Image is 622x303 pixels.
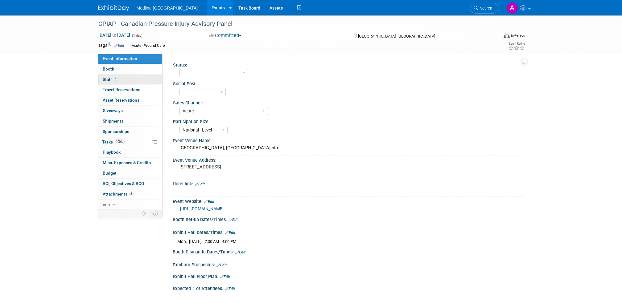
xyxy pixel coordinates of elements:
td: Personalize Event Tab Strip [139,210,150,218]
a: Shipments [98,116,162,126]
div: Event Venue Address: [173,156,524,163]
span: more [102,202,112,207]
td: Tags [98,42,125,49]
a: Edit [225,231,236,235]
span: Travel Reservations [103,87,141,92]
span: 1 [114,77,118,82]
a: Tasks100% [98,137,162,147]
div: Exhibit Hall Dates/Times: [173,228,524,236]
a: Edit [204,200,215,204]
a: Edit [195,182,205,186]
img: Angela Douglas [506,2,518,14]
a: Edit [236,250,246,254]
div: Participation Size: [173,117,521,125]
span: to [112,33,117,38]
td: Toggle Event Tabs [150,210,162,218]
span: Booth [103,67,122,71]
span: Tasks [102,139,125,144]
span: 7:30 AM - 4:00 PM [205,239,237,244]
a: Edit [114,43,125,48]
a: Edit [225,287,235,291]
div: Expected # of Attendees: [173,284,524,292]
span: Attachments [103,192,134,196]
span: [GEOGRAPHIC_DATA], [GEOGRAPHIC_DATA] [358,34,435,38]
div: [GEOGRAPHIC_DATA], [GEOGRAPHIC_DATA] site [178,143,519,153]
div: Booth Dismantle Dates/Times: [173,247,524,255]
span: Sponsorships [103,129,130,134]
a: Booth [98,64,162,74]
div: Social Post: [173,79,521,87]
td: [DATE] [189,238,202,245]
span: [DATE] [DATE] [98,32,131,38]
a: Playbook [98,147,162,157]
img: Format-Inperson.png [504,33,510,38]
a: [URL][DOMAIN_NAME] [180,206,224,211]
a: Staff1 [98,75,162,85]
a: Edit [229,218,239,222]
a: Search [470,3,498,14]
button: Committed [207,32,244,39]
span: Event Information [103,56,138,61]
img: ExhibitDay [98,5,129,11]
a: Travel Reservations [98,85,162,95]
div: Sales Channel: [173,98,521,106]
span: Medline [GEOGRAPHIC_DATA] [137,6,198,10]
a: Budget [98,168,162,178]
div: Event Website: [173,197,524,205]
td: Mon. [178,238,189,245]
span: Shipments [103,119,124,123]
div: Status: [173,60,521,68]
span: 3 [129,192,134,196]
span: Asset Reservations [103,98,140,103]
div: Hotel link: [173,179,524,187]
a: Giveaways [98,106,162,116]
span: (1 day) [132,34,143,38]
a: Sponsorships [98,127,162,137]
span: Giveaways [103,108,123,113]
a: Misc. Expenses & Credits [98,158,162,168]
a: Edit [217,263,227,267]
div: Event Venue Name: [173,136,524,144]
div: Event Format [462,32,525,41]
div: Booth Set-up Dates/Times: [173,215,524,223]
a: more [98,200,162,210]
a: Attachments3 [98,189,162,199]
span: Misc. Expenses & Credits [103,160,151,165]
a: Edit [220,275,230,279]
a: Asset Reservations [98,95,162,105]
i: Booth reservation complete [117,67,121,71]
a: Event Information [98,54,162,64]
span: Search [478,6,492,10]
span: Playbook [103,150,121,155]
div: Event Rating [508,42,525,45]
span: 100% [115,139,125,144]
div: Exhibitor Prospectus: [173,260,524,268]
div: In-Person [511,33,525,38]
span: ROI, Objectives & ROO [103,181,144,186]
span: Budget [103,171,117,176]
div: Acute - Wound Care [130,42,167,49]
span: Staff [103,77,118,82]
a: ROI, Objectives & ROO [98,179,162,189]
div: Exhibit Hall Floor Plan: [173,272,524,280]
pre: [STREET_ADDRESS] [180,164,312,170]
div: CPIAP - Canadian Pressure Injury Advisory Panel [97,18,489,30]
